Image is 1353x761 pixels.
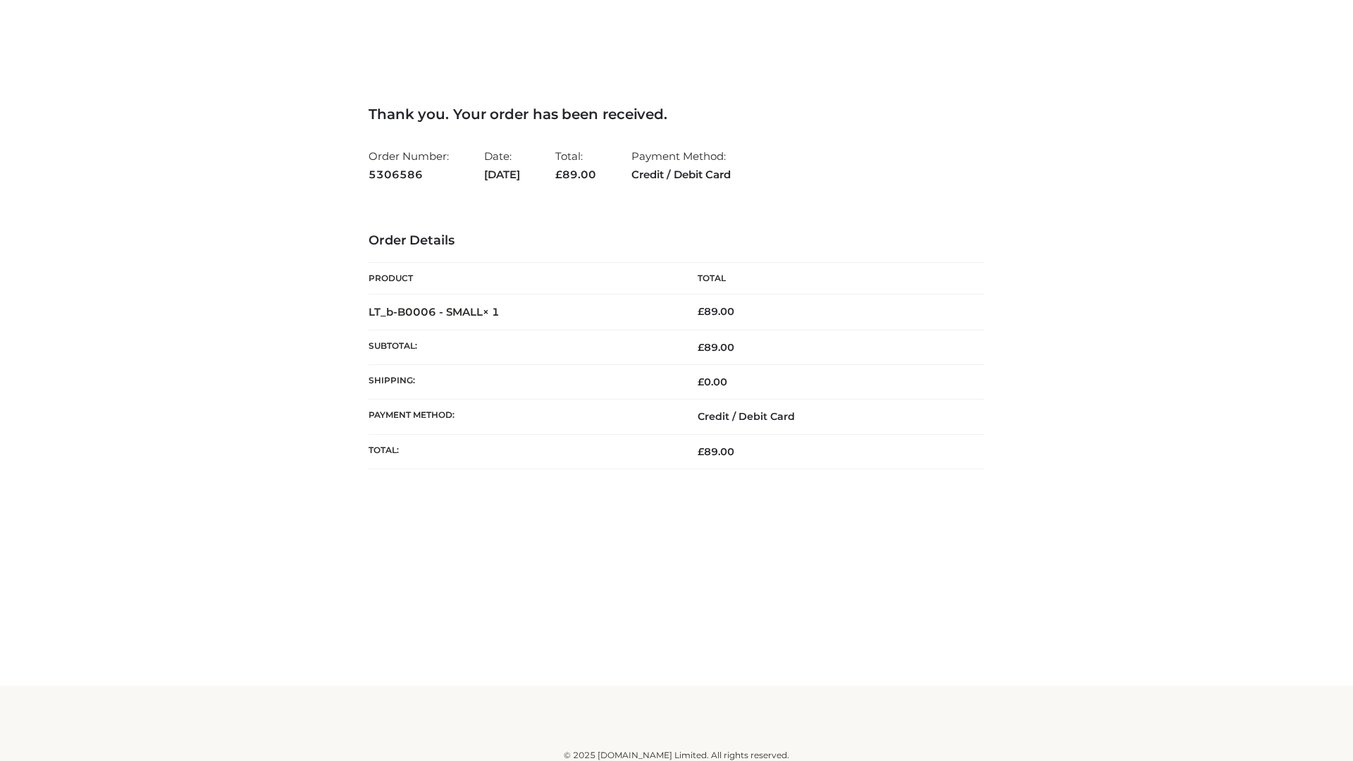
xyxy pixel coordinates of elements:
bdi: 89.00 [698,305,734,318]
h3: Thank you. Your order has been received. [369,106,984,123]
li: Date: [484,144,520,187]
th: Shipping: [369,365,676,400]
span: £ [698,376,704,388]
strong: Credit / Debit Card [631,166,731,184]
span: £ [555,168,562,181]
span: £ [698,445,704,458]
li: Order Number: [369,144,449,187]
li: Payment Method: [631,144,731,187]
strong: × 1 [483,305,500,318]
th: Product [369,263,676,295]
span: £ [698,341,704,354]
li: Total: [555,144,596,187]
strong: LT_b-B0006 - SMALL [369,305,500,318]
th: Payment method: [369,400,676,434]
strong: 5306586 [369,166,449,184]
th: Total: [369,434,676,469]
bdi: 0.00 [698,376,727,388]
span: 89.00 [698,445,734,458]
h3: Order Details [369,233,984,249]
span: 89.00 [698,341,734,354]
th: Total [676,263,984,295]
span: 89.00 [555,168,596,181]
th: Subtotal: [369,330,676,364]
td: Credit / Debit Card [676,400,984,434]
span: £ [698,305,704,318]
strong: [DATE] [484,166,520,184]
